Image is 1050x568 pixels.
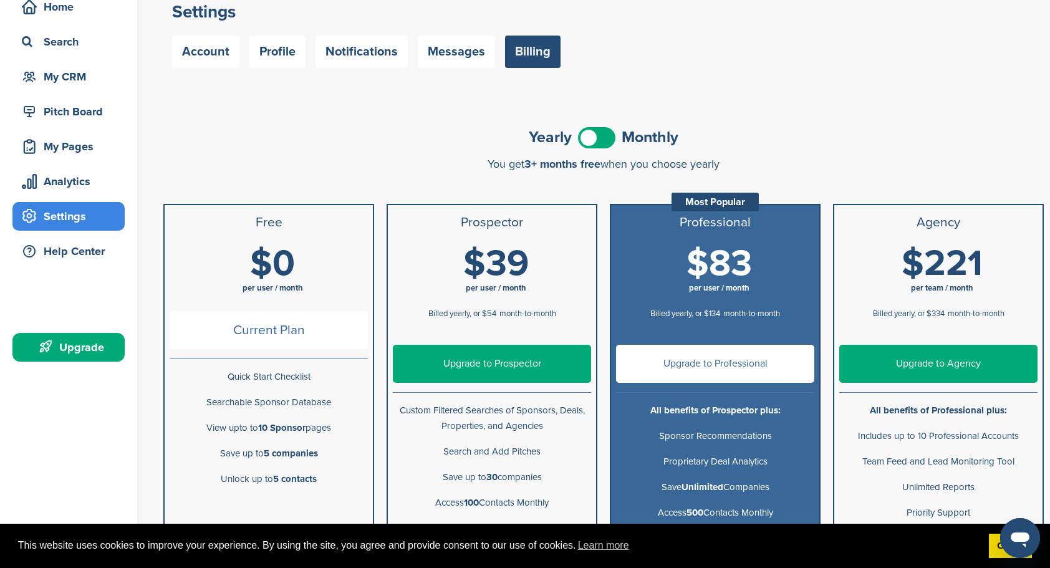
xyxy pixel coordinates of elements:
span: $39 [463,242,529,286]
div: My CRM [19,65,125,88]
a: Search [12,27,125,56]
p: Save up to companies [393,469,591,485]
b: 5 contacts [273,473,317,484]
a: Upgrade to Agency [839,345,1038,383]
a: Profile [249,36,306,68]
p: Unlimited Reports [839,479,1038,495]
span: per team / month [911,283,973,293]
p: Daily News and Updates [393,521,591,537]
b: 30 [486,471,498,483]
div: Settings [19,205,125,228]
div: My Pages [19,135,125,158]
span: $83 [686,242,752,286]
a: My CRM [12,62,125,91]
h3: Prospector [393,215,591,230]
a: Settings [12,202,125,231]
span: Current Plan [170,311,368,349]
p: Searchable Sponsor Database [170,395,368,410]
a: My Pages [12,132,125,161]
div: Most Popular [672,193,759,211]
div: Upgrade [19,336,125,359]
a: dismiss cookie message [989,534,1032,559]
span: per user / month [689,283,749,293]
a: learn more about cookies [576,536,631,555]
a: Billing [505,36,561,68]
a: Upgrade to Prospector [393,345,591,383]
b: 500 [686,507,703,518]
span: month-to-month [723,309,780,319]
p: Save up to [170,446,368,461]
b: 10 Sponsor [258,422,306,433]
p: Search and Add Pitches [393,444,591,460]
span: Yearly [529,130,572,145]
p: Priority Support [839,505,1038,521]
div: Search [19,31,125,53]
span: Billed yearly, or $334 [873,309,945,319]
div: Analytics [19,170,125,193]
h3: Professional [616,215,814,230]
div: You get when you choose yearly [163,158,1044,170]
b: Unlimited [682,481,723,493]
b: 5 companies [264,448,318,459]
b: 100 [464,497,479,508]
a: Messages [418,36,495,68]
span: month-to-month [948,309,1004,319]
b: All benefits of Professional plus: [870,405,1007,416]
iframe: Button to launch messaging window [1000,518,1040,558]
p: Save Companies [616,479,814,495]
a: Upgrade [12,333,125,362]
span: $0 [250,242,295,286]
span: 3+ months free [524,157,600,171]
p: Access Contacts Monthly [616,505,814,521]
span: Billed yearly, or $54 [428,309,496,319]
span: $221 [902,242,983,286]
a: Notifications [315,36,408,68]
p: Team Feed and Lead Monitoring Tool [839,454,1038,469]
span: Billed yearly, or $134 [650,309,720,319]
p: Proprietary Deal Analytics [616,454,814,469]
a: Analytics [12,167,125,196]
a: Help Center [12,237,125,266]
p: Sponsor Recommendations [616,428,814,444]
div: Help Center [19,240,125,262]
h3: Free [170,215,368,230]
a: Upgrade to Professional [616,345,814,383]
span: per user / month [466,283,526,293]
a: Account [172,36,239,68]
b: All benefits of Prospector plus: [650,405,781,416]
p: Unlock up to [170,471,368,487]
p: Includes up to 10 Professional Accounts [839,428,1038,444]
h3: Agency [839,215,1038,230]
span: Monthly [622,130,678,145]
p: Access Contacts Monthly [393,495,591,511]
p: Custom Filtered Searches of Sponsors, Deals, Properties, and Agencies [393,403,591,434]
a: Pitch Board [12,97,125,126]
p: View upto to pages [170,420,368,436]
span: month-to-month [499,309,556,319]
span: per user / month [243,283,303,293]
p: Quick Start Checklist [170,369,368,385]
span: This website uses cookies to improve your experience. By using the site, you agree and provide co... [18,536,979,555]
div: Pitch Board [19,100,125,123]
h2: Settings [172,1,1035,23]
